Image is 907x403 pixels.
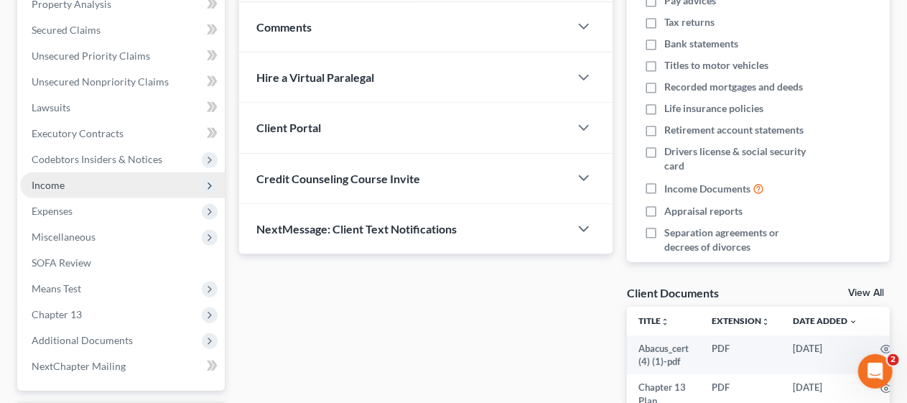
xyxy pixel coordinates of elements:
[849,318,857,326] i: expand_more
[20,121,225,147] a: Executory Contracts
[664,15,715,29] span: Tax returns
[32,334,133,346] span: Additional Documents
[20,250,225,276] a: SOFA Review
[627,285,719,300] div: Client Documents
[20,95,225,121] a: Lawsuits
[712,315,770,326] a: Extensionunfold_more
[256,20,312,34] span: Comments
[32,153,162,165] span: Codebtors Insiders & Notices
[20,17,225,43] a: Secured Claims
[661,318,669,326] i: unfold_more
[664,182,750,196] span: Income Documents
[32,360,126,372] span: NextChapter Mailing
[32,205,73,217] span: Expenses
[848,288,884,298] a: View All
[627,335,700,375] td: Abacus_cert (4) (1)-pdf
[20,69,225,95] a: Unsecured Nonpriority Claims
[781,335,869,375] td: [DATE]
[664,80,803,94] span: Recorded mortgages and deeds
[664,226,811,254] span: Separation agreements or decrees of divorces
[664,101,763,116] span: Life insurance policies
[20,43,225,69] a: Unsecured Priority Claims
[664,144,811,173] span: Drivers license & social security card
[664,123,804,137] span: Retirement account statements
[664,204,743,218] span: Appraisal reports
[664,37,738,51] span: Bank statements
[793,315,857,326] a: Date Added expand_more
[256,121,321,134] span: Client Portal
[256,222,457,236] span: NextMessage: Client Text Notifications
[638,315,669,326] a: Titleunfold_more
[32,256,91,269] span: SOFA Review
[700,335,781,375] td: PDF
[32,179,65,191] span: Income
[32,101,70,114] span: Lawsuits
[32,231,96,243] span: Miscellaneous
[256,172,420,185] span: Credit Counseling Course Invite
[32,24,101,36] span: Secured Claims
[664,58,768,73] span: Titles to motor vehicles
[888,354,899,366] span: 2
[32,308,82,320] span: Chapter 13
[32,282,81,295] span: Means Test
[761,318,770,326] i: unfold_more
[256,70,374,84] span: Hire a Virtual Paralegal
[32,75,169,88] span: Unsecured Nonpriority Claims
[20,353,225,379] a: NextChapter Mailing
[32,127,124,139] span: Executory Contracts
[858,354,893,389] iframe: Intercom live chat
[32,50,150,62] span: Unsecured Priority Claims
